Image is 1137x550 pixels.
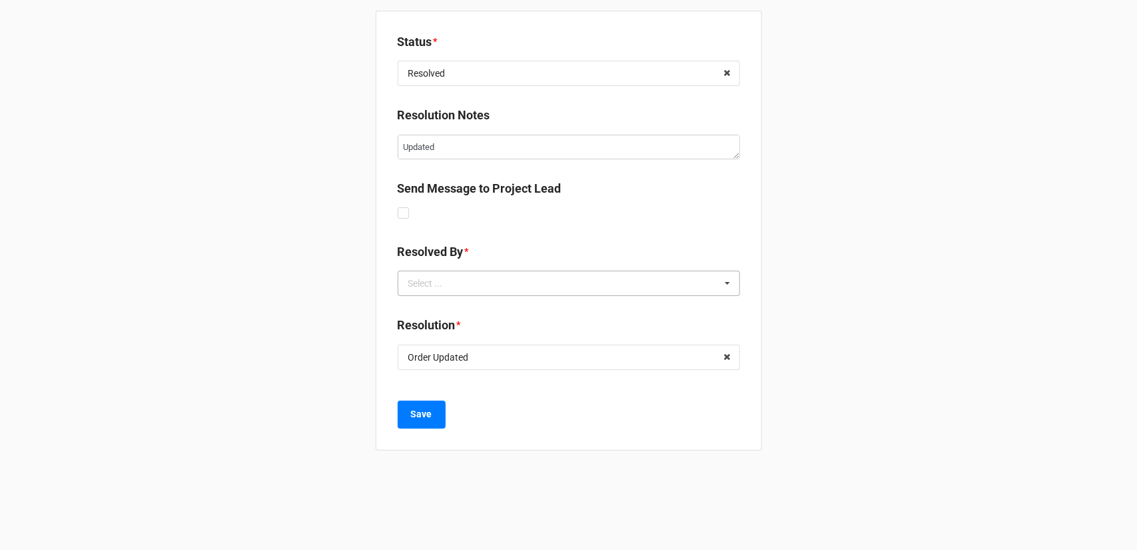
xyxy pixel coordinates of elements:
[408,353,469,362] div: Order Updated
[408,69,446,78] div: Resolved
[398,106,490,125] label: Resolution Notes
[398,316,456,335] label: Resolution
[398,135,740,159] textarea: Updated
[411,407,432,421] b: Save
[398,243,464,261] label: Resolved By
[398,179,562,198] label: Send Message to Project Lead
[398,401,446,429] button: Save
[408,279,443,288] div: Select ...
[398,33,432,51] label: Status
